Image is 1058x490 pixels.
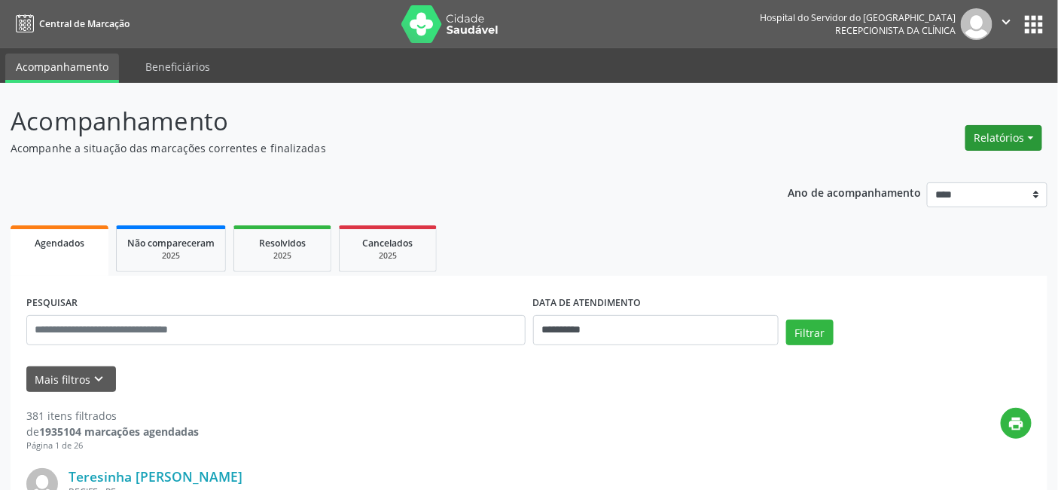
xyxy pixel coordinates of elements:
span: Agendados [35,237,84,250]
button: apps [1021,11,1047,38]
img: img [961,8,992,40]
strong: 1935104 marcações agendadas [39,424,199,439]
label: DATA DE ATENDIMENTO [533,292,642,315]
button: Relatórios [965,125,1042,151]
span: Não compareceram [127,237,215,250]
a: Acompanhamento [5,54,119,83]
div: 381 itens filtrados [26,408,199,424]
p: Acompanhamento [11,103,736,140]
a: Beneficiários [135,54,221,80]
span: Resolvidos [259,237,306,250]
button: Filtrar [786,320,834,345]
button: Mais filtroskeyboard_arrow_down [26,366,116,393]
span: Recepcionista da clínica [835,24,956,37]
a: Central de Marcação [11,11,130,36]
i: print [1008,415,1025,432]
div: Página 1 de 26 [26,439,199,452]
p: Ano de acompanhamento [788,182,922,201]
a: Teresinha [PERSON_NAME] [69,468,242,485]
i: keyboard_arrow_down [91,371,108,387]
i:  [999,14,1015,30]
button: print [1001,408,1032,439]
div: 2025 [245,250,320,262]
span: Cancelados [363,237,413,250]
p: Acompanhe a situação das marcações correntes e finalizadas [11,140,736,156]
button:  [992,8,1021,40]
span: Central de Marcação [39,17,130,30]
div: 2025 [127,250,215,262]
label: PESQUISAR [26,292,78,315]
div: 2025 [350,250,425,262]
div: de [26,424,199,439]
div: Hospital do Servidor do [GEOGRAPHIC_DATA] [760,11,956,24]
